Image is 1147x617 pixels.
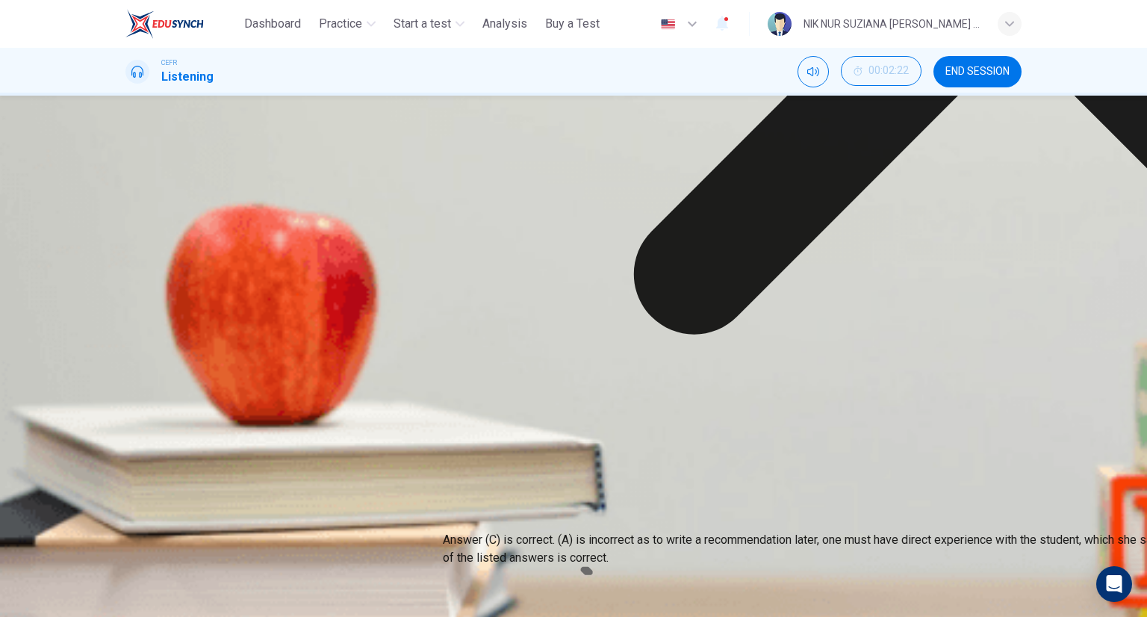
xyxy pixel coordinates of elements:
[798,56,829,87] div: Mute
[659,19,677,30] img: en
[1096,566,1132,602] div: Open Intercom Messenger
[841,56,921,87] div: Hide
[394,15,451,33] span: Start a test
[945,66,1010,78] span: END SESSION
[319,15,362,33] span: Practice
[768,12,792,36] img: Profile picture
[803,15,980,33] div: NIK NUR SUZIANA [PERSON_NAME] [PERSON_NAME]
[244,15,301,33] span: Dashboard
[125,9,204,39] img: ELTC logo
[545,15,600,33] span: Buy a Test
[161,58,177,68] span: CEFR
[482,15,527,33] span: Analysis
[161,68,214,86] h1: Listening
[868,65,909,77] span: 00:02:22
